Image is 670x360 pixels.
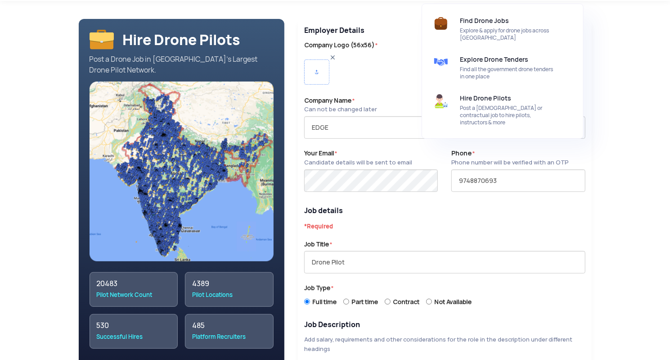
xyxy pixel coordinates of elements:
[304,116,438,139] input: -
[460,56,529,63] span: Explore Drone Tenders
[427,87,578,133] a: Hire Drone PilotsPost a [DEMOGRAPHIC_DATA] or contractual job to hire pilots, instructors & more
[434,297,472,306] span: Not Available
[451,169,585,192] input: -
[426,297,432,306] input: Not Available
[304,336,572,353] span: Add salary, requirements and other considerations for the role in the description under different...
[97,333,171,342] div: Successful Hires
[460,95,512,102] span: Hire Drone Pilots
[460,27,555,41] span: Explore & apply for drone jobs across [GEOGRAPHIC_DATA]
[434,16,449,31] img: ic_briefcase1.svg
[192,279,266,288] div: 4389
[97,279,171,288] div: 20483
[304,105,377,114] div: Can not be changed later
[393,297,419,306] span: Contract
[312,297,337,306] span: Full time
[427,48,578,87] a: Explore Drone TendersFind all the government drone tenders in one place
[304,158,412,167] div: Candidate details will be sent to email
[451,158,568,167] div: Phone number will be verified with an OTP
[304,240,332,249] label: Job Title
[97,291,171,300] div: Pilot Network Count
[460,105,555,126] span: Post a [DEMOGRAPHIC_DATA] or contractual job to hire pilots, instructors & more
[304,223,333,230] span: *Required
[90,54,274,76] div: Post a Drone Job in [GEOGRAPHIC_DATA]’s Largest Drone Pilot Network.
[343,297,349,306] input: Part time
[97,321,171,330] div: 530
[192,291,266,300] div: Pilot Locations
[351,297,378,306] span: Part time
[460,66,555,80] span: Find all the government drone tenders in one place
[304,319,585,330] p: Job Description
[304,283,333,293] label: Job Type
[304,297,310,306] input: Full time
[460,17,509,24] span: Find Drone Jobs
[451,149,568,167] label: Phone
[385,297,391,306] input: Contract
[304,251,585,273] input: -
[304,205,585,216] p: Job details
[123,32,241,48] h1: Hire Drone Pilots
[304,25,585,36] p: Employer Details
[304,96,377,114] label: Company Name
[434,55,448,69] img: ic_tenders.svg
[192,321,266,330] div: 485
[304,149,412,167] label: Your Email
[304,41,585,50] label: Company Logo (56x56)
[427,9,578,48] a: Find Drone JobsExplore & apply for drone jobs across [GEOGRAPHIC_DATA]
[192,333,266,342] div: Platform Recruiters
[434,94,448,108] img: ic_uav_pilot.svg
